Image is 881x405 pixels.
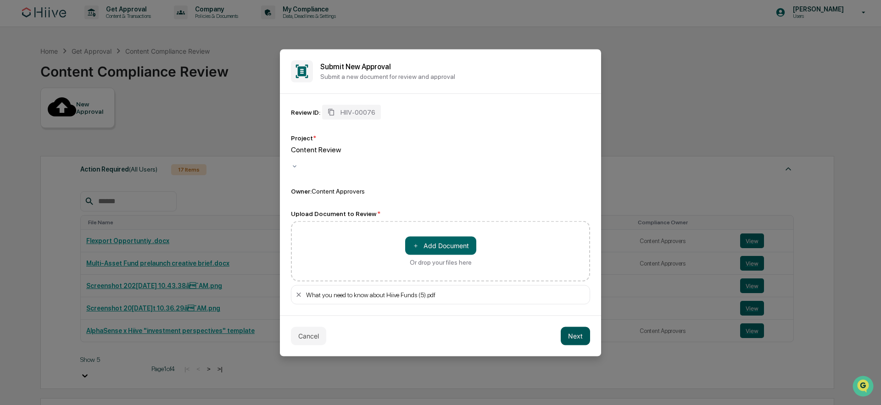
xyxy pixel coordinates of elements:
p: How can we help? [9,19,167,34]
img: 1746055101610-c473b297-6a78-478c-a979-82029cc54cd1 [9,70,26,87]
div: Review ID: [291,108,320,116]
span: Preclearance [18,116,59,125]
a: 🖐️Preclearance [6,112,63,128]
div: Start new chat [31,70,151,79]
span: Owner: [291,187,312,194]
span: Attestations [76,116,114,125]
div: 🖐️ [9,117,17,124]
div: Or drop your files here [410,258,472,266]
span: Pylon [91,155,111,162]
div: 🗄️ [67,117,74,124]
span: Data Lookup [18,133,58,142]
div: Content Review [291,145,590,154]
div: 🔎 [9,134,17,141]
button: Next [561,327,590,345]
a: Powered byPylon [65,155,111,162]
button: Or drop your files here [405,236,476,255]
button: Start new chat [156,73,167,84]
span: ＋ [413,241,419,250]
a: 🗄️Attestations [63,112,117,128]
div: Upload Document to Review [291,210,590,217]
div: We're available if you need us! [31,79,116,87]
button: Cancel [291,327,326,345]
span: Content Approvers [312,187,365,194]
p: Submit a new document for review and approval [320,73,590,80]
h2: Submit New Approval [320,62,590,71]
span: HIIV-00076 [340,108,375,116]
div: What you need to know about Hiive Funds (5).pdf [306,291,586,298]
iframe: Open customer support [852,375,876,399]
a: 🔎Data Lookup [6,129,61,146]
div: Project [291,134,316,141]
